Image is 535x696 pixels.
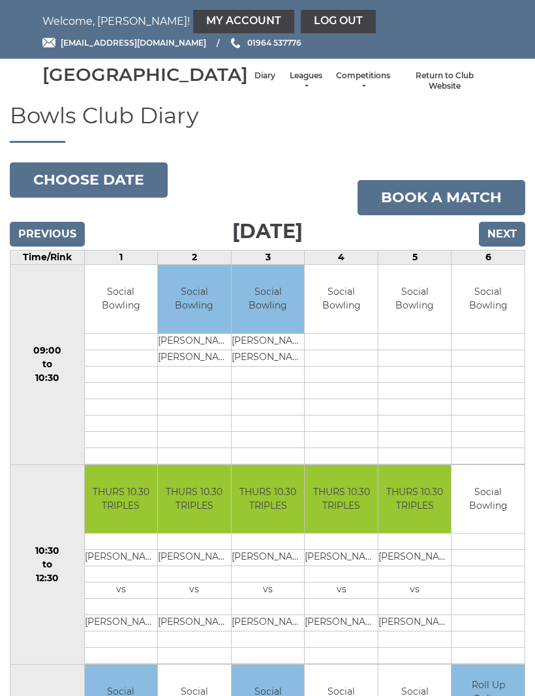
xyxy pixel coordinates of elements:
[158,333,231,350] td: [PERSON_NAME]
[42,65,248,85] div: [GEOGRAPHIC_DATA]
[378,265,451,333] td: Social Bowling
[10,250,85,265] td: Time/Rink
[193,10,294,33] a: My Account
[378,615,451,631] td: [PERSON_NAME]
[84,250,158,265] td: 1
[10,265,85,465] td: 09:00 to 10:30
[10,464,85,665] td: 10:30 to 12:30
[158,350,231,366] td: [PERSON_NAME]
[378,250,451,265] td: 5
[42,38,55,48] img: Email
[451,250,525,265] td: 6
[358,180,525,215] a: Book a match
[232,265,305,333] td: Social Bowling
[229,37,301,49] a: Phone us 01964 537776
[158,550,231,566] td: [PERSON_NAME]
[85,583,158,599] td: vs
[378,583,451,599] td: vs
[305,550,378,566] td: [PERSON_NAME]
[451,265,525,333] td: Social Bowling
[85,465,158,534] td: THURS 10.30 TRIPLES
[451,465,525,534] td: Social Bowling
[336,70,390,92] a: Competitions
[378,465,451,534] td: THURS 10.30 TRIPLES
[158,265,231,333] td: Social Bowling
[232,550,305,566] td: [PERSON_NAME]
[158,583,231,599] td: vs
[288,70,323,92] a: Leagues
[85,550,158,566] td: [PERSON_NAME]
[254,70,275,82] a: Diary
[232,350,305,366] td: [PERSON_NAME]
[85,265,158,333] td: Social Bowling
[61,38,206,48] span: [EMAIL_ADDRESS][DOMAIN_NAME]
[232,615,305,631] td: [PERSON_NAME]
[378,550,451,566] td: [PERSON_NAME]
[158,615,231,631] td: [PERSON_NAME]
[305,615,378,631] td: [PERSON_NAME]
[479,222,525,247] input: Next
[232,333,305,350] td: [PERSON_NAME]
[85,615,158,631] td: [PERSON_NAME]
[305,583,378,599] td: vs
[158,250,232,265] td: 2
[305,250,378,265] td: 4
[232,583,305,599] td: vs
[158,465,231,534] td: THURS 10.30 TRIPLES
[247,38,301,48] span: 01964 537776
[10,222,85,247] input: Previous
[42,10,493,33] nav: Welcome, [PERSON_NAME]!
[403,70,486,92] a: Return to Club Website
[305,265,378,333] td: Social Bowling
[10,104,525,143] h1: Bowls Club Diary
[301,10,376,33] a: Log out
[42,37,206,49] a: Email [EMAIL_ADDRESS][DOMAIN_NAME]
[305,465,378,534] td: THURS 10.30 TRIPLES
[231,38,240,48] img: Phone us
[231,250,305,265] td: 3
[232,465,305,534] td: THURS 10.30 TRIPLES
[10,162,168,198] button: Choose date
